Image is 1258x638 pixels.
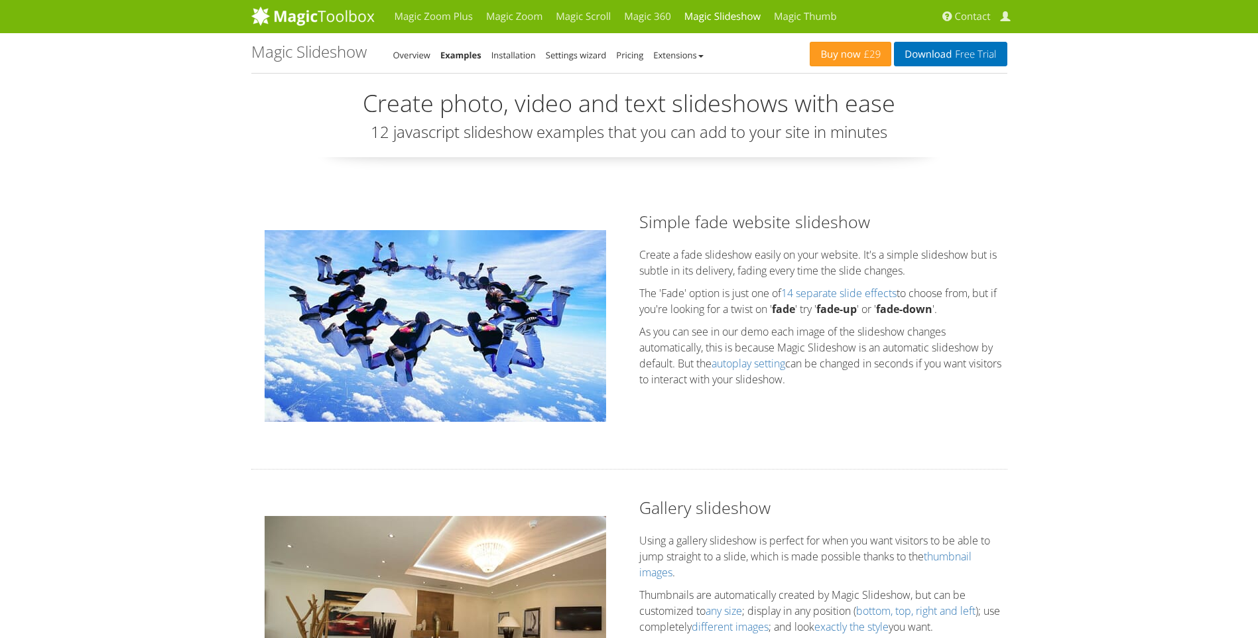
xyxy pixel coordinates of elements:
h1: Magic Slideshow [251,43,367,60]
h2: Create photo, video and text slideshows with ease [251,90,1007,117]
a: DownloadFree Trial [894,42,1007,66]
p: Using a gallery slideshow is perfect for when you want visitors to be able to jump straight to a ... [639,533,1007,580]
a: bottom, top, right and left [856,604,975,618]
p: Thumbnails are automatically created by Magic Slideshow, but can be customized to ; display in an... [639,587,1007,635]
a: any size [706,604,742,618]
a: Pricing [616,49,643,61]
a: Examples [440,49,481,61]
strong: fade [772,302,795,316]
a: Settings wizard [546,49,607,61]
h2: Gallery slideshow [639,496,1007,519]
a: Installation [491,49,536,61]
a: Extensions [653,49,703,61]
p: The 'Fade' option is just one of to choose from, but if you're looking for a twist on ' ' try ' '... [639,285,1007,317]
img: Simple fade website slideshow example [265,230,606,422]
a: thumbnail images [639,549,972,580]
span: Free Trial [952,49,996,60]
h3: 12 javascript slideshow examples that you can add to your site in minutes [251,123,1007,141]
a: 14 separate slide effects [781,286,897,300]
p: As you can see in our demo each image of the slideshow changes automatically, this is because Mag... [639,324,1007,387]
a: exactly the style [814,619,889,634]
p: Create a fade slideshow easily on your website. It's a simple slideshow but is subtle in its deli... [639,247,1007,279]
span: £29 [861,49,881,60]
a: Overview [393,49,430,61]
a: autoplay setting [712,356,785,371]
a: Buy now£29 [810,42,891,66]
img: MagicToolbox.com - Image tools for your website [251,6,375,26]
a: different images [692,619,769,634]
h2: Simple fade website slideshow [639,210,1007,233]
strong: fade-up [816,302,857,316]
strong: fade-down [876,302,932,316]
span: Contact [955,10,991,23]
